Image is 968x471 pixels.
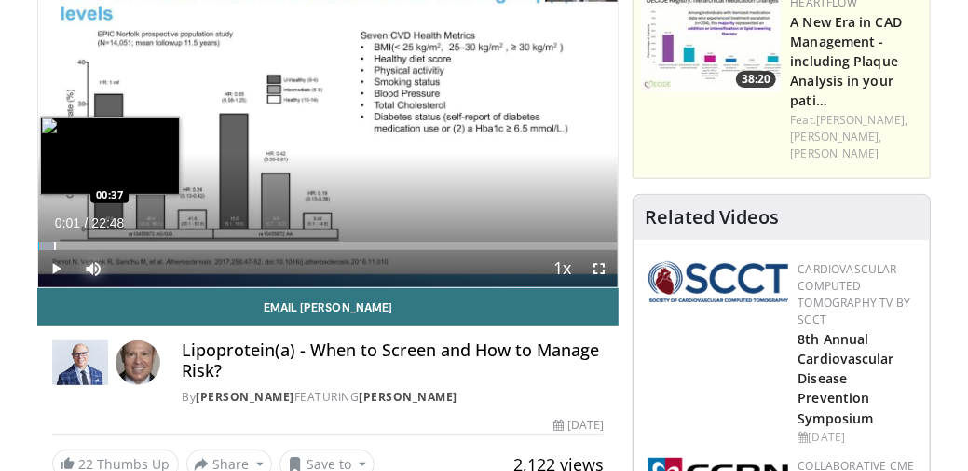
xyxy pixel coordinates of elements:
button: Play [38,250,75,287]
a: [PERSON_NAME] [197,389,295,405]
a: [PERSON_NAME] [360,389,458,405]
a: [PERSON_NAME], [790,129,881,145]
a: A New Era in CAD Management - including Plaque Analysis in your pati… [790,13,902,109]
img: Avatar [116,340,160,385]
a: [PERSON_NAME] [790,145,879,161]
img: image.jpeg [40,117,180,195]
span: 22:48 [91,215,124,230]
div: [DATE] [553,417,604,434]
img: 51a70120-4f25-49cc-93a4-67582377e75f.png.150x105_q85_autocrop_double_scale_upscale_version-0.2.png [648,261,788,302]
button: Playback Rate [543,250,580,287]
h4: Lipoprotein(a) - When to Screen and How to Manage Risk? [183,340,605,381]
a: Cardiovascular Computed Tomography TV by SCCT [798,261,910,327]
a: [PERSON_NAME], [816,112,907,128]
h4: Related Videos [645,206,779,229]
img: Dr. Robert S. Rosenson [52,340,108,385]
a: 8th Annual Cardiovascular Disease Prevention Symposium [798,330,893,426]
span: 0:01 [55,215,80,230]
span: 38:20 [736,71,776,88]
button: Fullscreen [580,250,618,287]
a: Email [PERSON_NAME] [37,288,620,326]
div: By FEATURING [183,389,605,406]
button: Mute [75,250,113,287]
div: Progress Bar [38,242,619,250]
span: / [85,215,89,230]
div: [DATE] [798,429,915,446]
div: Feat. [790,112,922,162]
